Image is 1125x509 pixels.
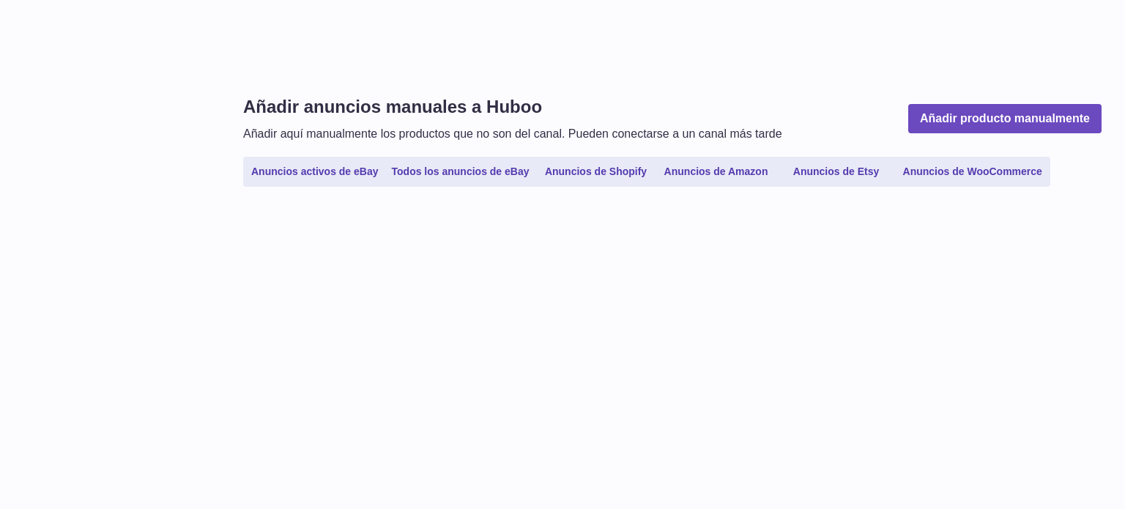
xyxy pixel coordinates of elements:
h1: Añadir anuncios manuales a Huboo [243,95,782,119]
a: Anuncios de Shopify [538,160,655,184]
a: Añadir producto manualmente [908,104,1102,134]
a: Anuncios de Etsy [778,160,895,184]
a: Anuncios activos de eBay [246,160,384,184]
p: Añadir aquí manualmente los productos que no son del canal. Pueden conectarse a un canal más tarde [243,126,782,142]
a: Anuncios de WooCommerce [898,160,1047,184]
a: Anuncios de Amazon [658,160,775,184]
a: Todos los anuncios de eBay [387,160,535,184]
